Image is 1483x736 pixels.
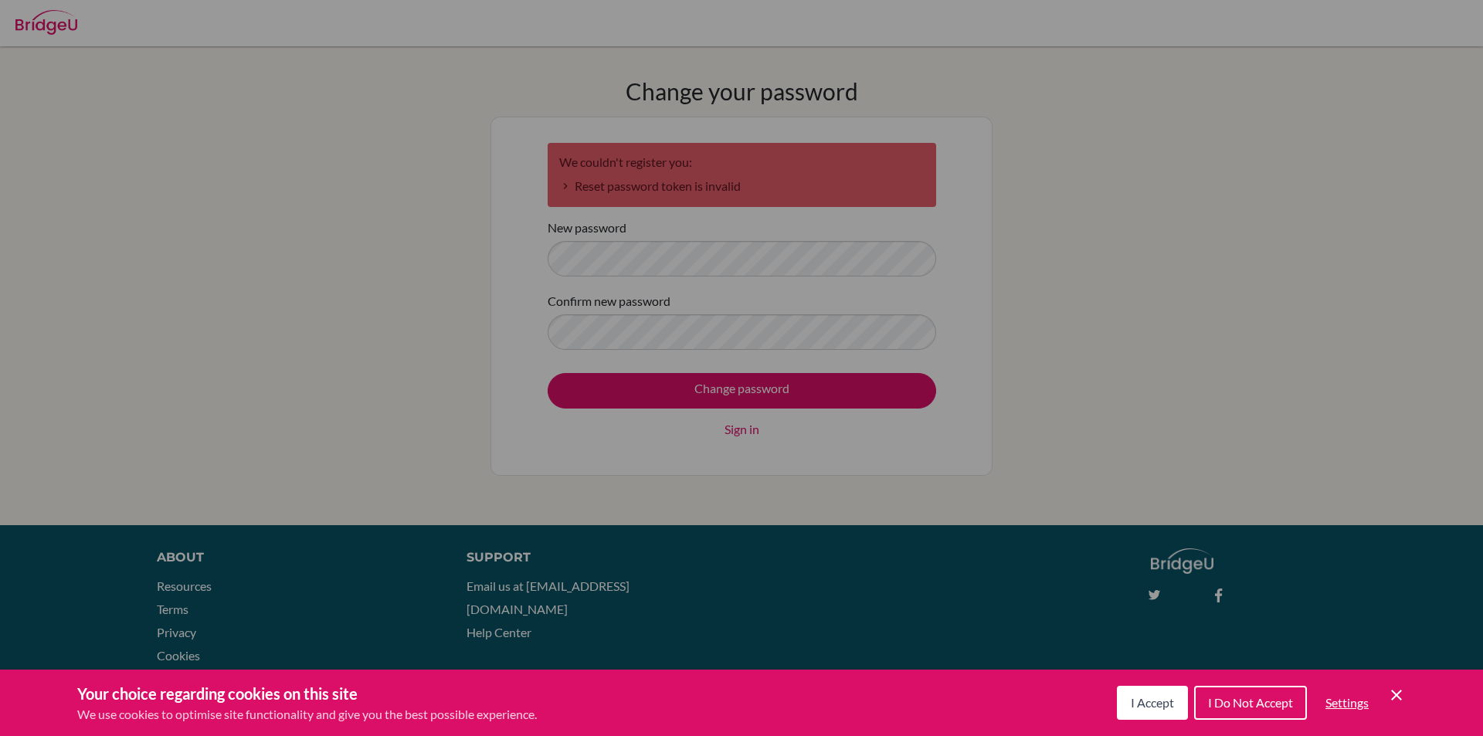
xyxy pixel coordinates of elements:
button: Save and close [1387,686,1406,704]
button: I Do Not Accept [1194,686,1307,720]
p: We use cookies to optimise site functionality and give you the best possible experience. [77,705,537,724]
h3: Your choice regarding cookies on this site [77,682,537,705]
span: I Accept [1131,695,1174,710]
button: Settings [1313,687,1381,718]
button: I Accept [1117,686,1188,720]
span: Settings [1325,695,1369,710]
span: I Do Not Accept [1208,695,1293,710]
